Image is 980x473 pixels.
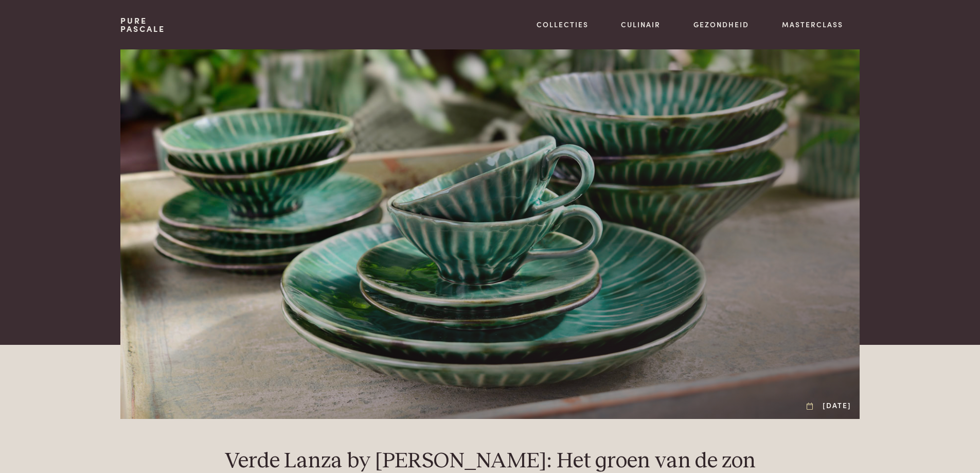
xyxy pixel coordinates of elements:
a: Collecties [537,19,589,30]
div: [DATE] [807,400,851,411]
a: Masterclass [782,19,843,30]
a: Gezondheid [693,19,749,30]
a: Culinair [621,19,661,30]
a: PurePascale [120,16,165,33]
